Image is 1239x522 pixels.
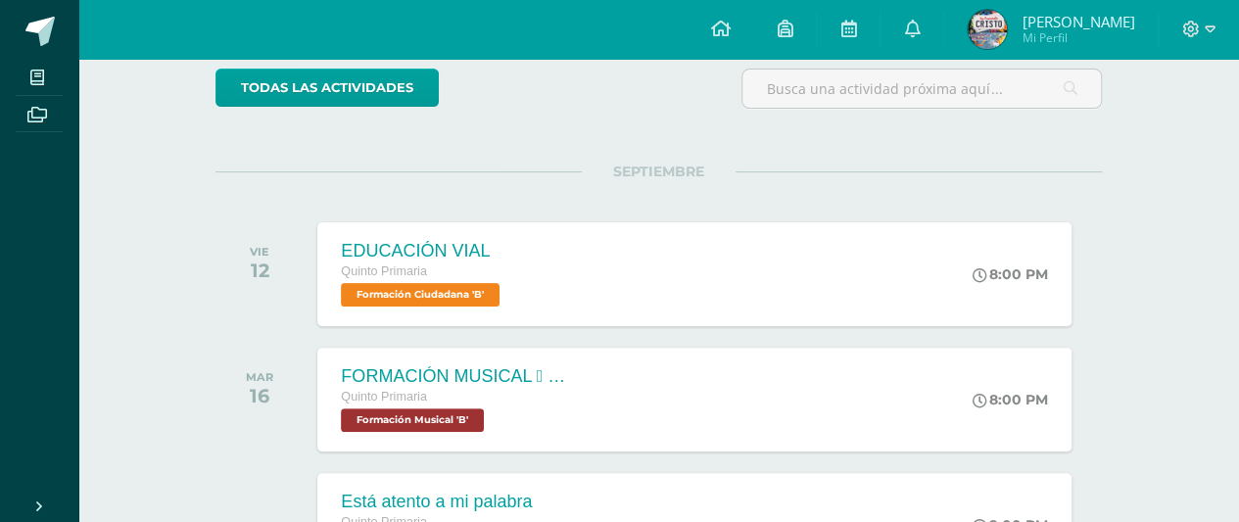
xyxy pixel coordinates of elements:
[215,69,439,107] a: todas las Actividades
[246,384,273,407] div: 16
[341,366,576,387] div: FORMACIÓN MUSICAL  SILENCIOS MUSICALES
[341,283,500,307] span: Formación Ciudadana 'B'
[246,370,273,384] div: MAR
[1022,29,1134,46] span: Mi Perfil
[1022,12,1134,31] span: [PERSON_NAME]
[341,241,504,261] div: EDUCACIÓN VIAL
[973,265,1048,283] div: 8:00 PM
[250,245,269,259] div: VIE
[973,391,1048,408] div: 8:00 PM
[742,70,1101,108] input: Busca una actividad próxima aquí...
[341,264,427,278] span: Quinto Primaria
[250,259,269,282] div: 12
[341,408,484,432] span: Formación Musical 'B'
[341,390,427,403] span: Quinto Primaria
[968,10,1007,49] img: 8944d75d4b7dc703c2b1fc737ebda6cb.png
[341,492,542,512] div: Está atento a mi palabra
[582,163,736,180] span: SEPTIEMBRE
